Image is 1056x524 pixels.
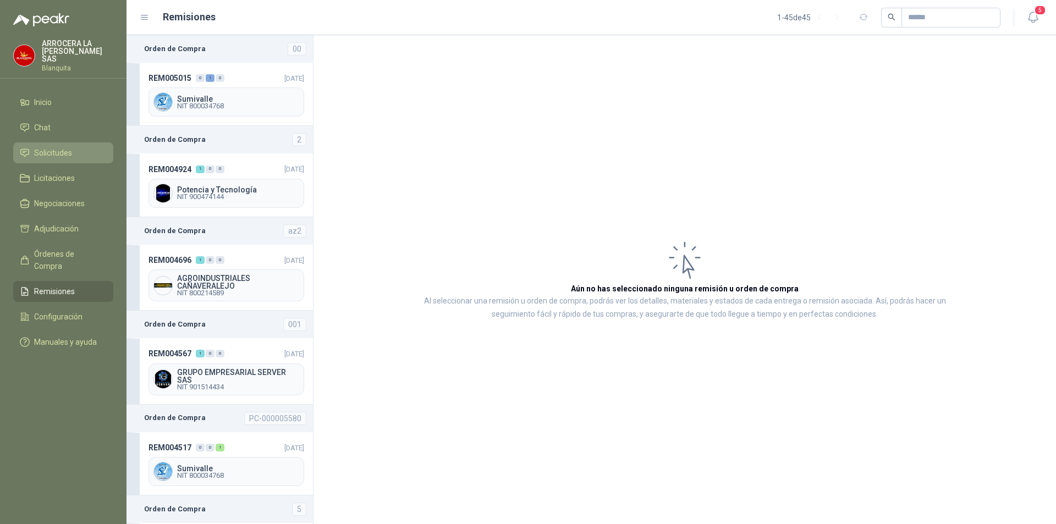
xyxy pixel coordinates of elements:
span: [DATE] [284,444,304,452]
a: Orden de Compra5 [127,495,313,523]
a: Orden de Compra001 [127,311,313,338]
div: 0 [206,350,215,357]
span: NIT 800034768 [177,472,299,479]
span: Chat [34,122,51,134]
span: [DATE] [284,350,304,358]
div: 1 [206,74,215,82]
p: Al seleccionar una remisión u orden de compra, podrás ver los detalles, materiales y estados de c... [424,295,946,321]
div: 1 [196,350,205,357]
a: Solicitudes [13,142,113,163]
a: REM004517001[DATE] Company LogoSumivalleNIT 800034768 [127,432,313,495]
div: PC-000005580 [244,412,306,425]
img: Logo peakr [13,13,69,26]
a: Licitaciones [13,168,113,189]
div: 0 [216,350,224,357]
img: Company Logo [154,184,172,202]
span: [DATE] [284,165,304,173]
div: 0 [196,444,205,451]
b: Orden de Compra [144,225,206,236]
div: 0 [216,74,224,82]
a: Remisiones [13,281,113,302]
span: Sumivalle [177,465,299,472]
a: Adjudicación [13,218,113,239]
span: REM004567 [148,348,191,360]
span: NIT 901514434 [177,384,299,390]
span: 5 [1034,5,1046,15]
span: REM004517 [148,442,191,454]
a: REM004924100[DATE] Company LogoPotencia y TecnologíaNIT 900474144 [127,153,313,217]
div: 1 - 45 de 45 [777,9,846,26]
span: REM004696 [148,254,191,266]
div: 0 [206,256,215,264]
img: Company Logo [154,462,172,481]
span: Sumivalle [177,95,299,103]
h1: Remisiones [163,9,216,25]
b: Orden de Compra [144,43,206,54]
a: REM004567100[DATE] Company LogoGRUPO EMPRESARIAL SERVER SASNIT 901514434 [127,338,313,404]
span: Negociaciones [34,197,85,209]
img: Company Logo [154,370,172,388]
a: Negociaciones [13,193,113,214]
b: Orden de Compra [144,319,206,330]
a: Orden de CompraPC-000005580 [127,405,313,432]
p: Blanquita [42,65,113,71]
b: Orden de Compra [144,504,206,515]
span: Inicio [34,96,52,108]
a: Configuración [13,306,113,327]
span: NIT 800214589 [177,290,299,296]
div: 2 [292,133,306,146]
a: Inicio [13,92,113,113]
span: [DATE] [284,74,304,82]
a: REM005015010[DATE] Company LogoSumivalleNIT 800034768 [127,63,313,126]
span: Licitaciones [34,172,75,184]
div: 1 [196,256,205,264]
b: Orden de Compra [144,412,206,423]
img: Company Logo [154,93,172,111]
div: 0 [206,166,215,173]
span: search [888,13,895,21]
a: Orden de Compra00 [127,35,313,63]
div: 0 [216,166,224,173]
span: Adjudicación [34,223,79,235]
img: Company Logo [154,277,172,295]
span: REM005015 [148,72,191,84]
span: Manuales y ayuda [34,336,97,348]
span: Órdenes de Compra [34,248,103,272]
div: 0 [196,74,205,82]
p: ARROCERA LA [PERSON_NAME] SAS [42,40,113,63]
div: 0 [216,256,224,264]
div: 1 [196,166,205,173]
span: NIT 900474144 [177,194,299,200]
span: NIT 800034768 [177,103,299,109]
b: Orden de Compra [144,134,206,145]
button: 5 [1023,8,1043,27]
span: [DATE] [284,256,304,264]
span: Configuración [34,311,82,323]
span: Remisiones [34,285,75,297]
div: 001 [283,318,306,331]
a: REM004696100[DATE] Company LogoAGROINDUSTRIALES CAÑAVERALEJONIT 800214589 [127,245,313,311]
span: AGROINDUSTRIALES CAÑAVERALEJO [177,274,299,290]
h3: Aún no has seleccionado ninguna remisión u orden de compra [571,283,799,295]
a: Manuales y ayuda [13,332,113,352]
div: 0 [206,444,215,451]
a: Orden de Compraaz2 [127,217,313,245]
div: 00 [288,42,306,56]
img: Company Logo [14,45,35,66]
div: 1 [216,444,224,451]
div: az2 [283,224,306,238]
span: Solicitudes [34,147,72,159]
span: REM004924 [148,163,191,175]
a: Orden de Compra2 [127,126,313,153]
div: 5 [292,503,306,516]
span: Potencia y Tecnología [177,186,299,194]
span: GRUPO EMPRESARIAL SERVER SAS [177,368,299,384]
a: Chat [13,117,113,138]
a: Órdenes de Compra [13,244,113,277]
